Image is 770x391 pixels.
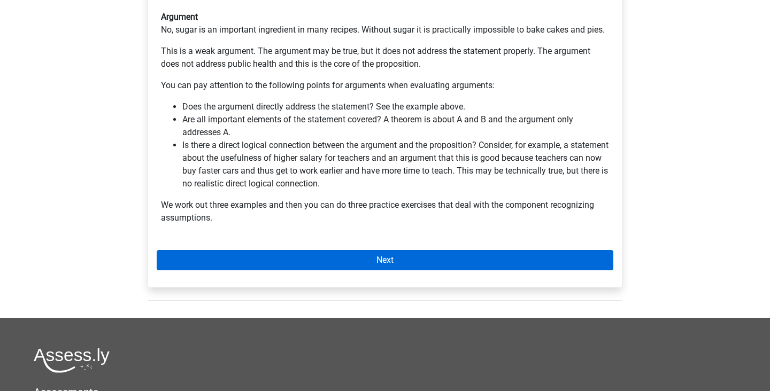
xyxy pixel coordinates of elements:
[182,113,609,139] li: Are all important elements of the statement covered? A theorem is about A and B and the argument ...
[161,199,609,224] p: We work out three examples and then you can do three practice exercises that deal with the compon...
[161,79,609,92] p: You can pay attention to the following points for arguments when evaluating arguments:
[161,11,609,36] p: No, sugar is an important ingredient in many recipes. Without sugar it is practically impossible ...
[182,100,609,113] li: Does the argument directly address the statement? See the example above.
[161,12,198,22] b: Argument
[157,250,613,270] a: Next
[161,45,609,71] p: This is a weak argument. The argument may be true, but it does not address the statement properly...
[34,348,110,373] img: Assessly logo
[182,139,609,190] li: Is there a direct logical connection between the argument and the proposition? Consider, for exam...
